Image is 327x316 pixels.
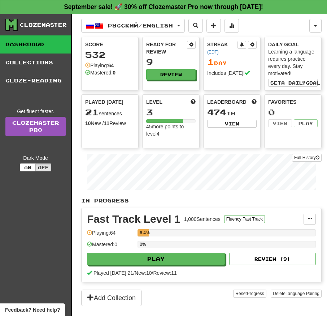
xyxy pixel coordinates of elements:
[135,270,152,276] span: New: 10
[85,41,135,48] div: Score
[271,290,322,298] button: DeleteLanguage Pairing
[85,50,135,59] div: 532
[207,107,227,117] span: 474
[108,22,173,29] span: Русский / English
[85,69,115,76] div: Mastered:
[85,120,91,126] strong: 10
[292,154,322,162] button: Full History
[85,98,123,106] span: Played [DATE]
[5,117,66,136] a: ClozemasterPro
[188,19,203,33] button: Search sentences
[87,241,134,253] div: Mastered: 0
[20,21,67,29] div: Clozemaster
[206,19,221,33] button: Add sentence to collection
[294,119,318,127] button: Play
[81,19,185,33] button: Русский/English
[268,48,318,77] div: Learning a language requires practice every day. Stay motivated!
[5,306,60,313] span: Open feedback widget
[104,120,109,126] strong: 11
[207,120,257,128] button: View
[146,123,196,137] div: 45 more points to level 4
[146,41,187,55] div: Ready for Review
[20,163,36,171] button: On
[252,98,257,106] span: This week in points, UTC
[146,69,196,80] button: Review
[233,290,266,298] button: ResetProgress
[285,291,319,296] span: Language Pairing
[229,253,316,265] button: Review (9)
[113,70,115,76] strong: 0
[268,119,292,127] button: View
[207,41,237,55] div: Streak
[85,107,99,117] span: 21
[153,270,176,276] span: Review: 11
[191,98,196,106] span: Score more points to level up
[281,80,306,85] span: a daily
[64,3,263,10] strong: September sale! 🚀 30% off Clozemaster Pro now through [DATE]!
[81,197,322,204] p: In Progress
[184,215,221,223] div: 1,000 Sentences
[5,108,66,115] div: Get fluent faster.
[81,290,142,306] button: Add Collection
[87,253,225,265] button: Play
[5,154,66,162] div: Dark Mode
[146,57,196,67] div: 9
[152,270,153,276] span: /
[35,163,51,171] button: Off
[146,108,196,117] div: 3
[268,108,318,117] div: 0
[108,63,114,68] strong: 64
[140,229,149,236] div: 6.4%
[207,108,257,117] div: th
[207,69,257,77] div: Includes [DATE]!
[268,98,318,106] div: Favorites
[133,270,135,276] span: /
[207,57,214,67] span: 1
[85,108,135,117] div: sentences
[268,41,318,48] div: Daily Goal
[85,120,135,127] div: New / Review
[268,79,318,87] button: Seta dailygoal
[87,214,180,225] div: Fast Track Level 1
[207,50,219,55] a: (EDT)
[224,215,265,223] button: Fluency Fast Track
[146,98,162,106] span: Level
[247,291,264,296] span: Progress
[207,57,257,67] div: Day
[224,19,239,33] button: More stats
[207,98,247,106] span: Leaderboard
[93,270,133,276] span: Played [DATE]: 21
[85,62,114,69] div: Playing:
[87,229,134,241] div: Playing: 64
